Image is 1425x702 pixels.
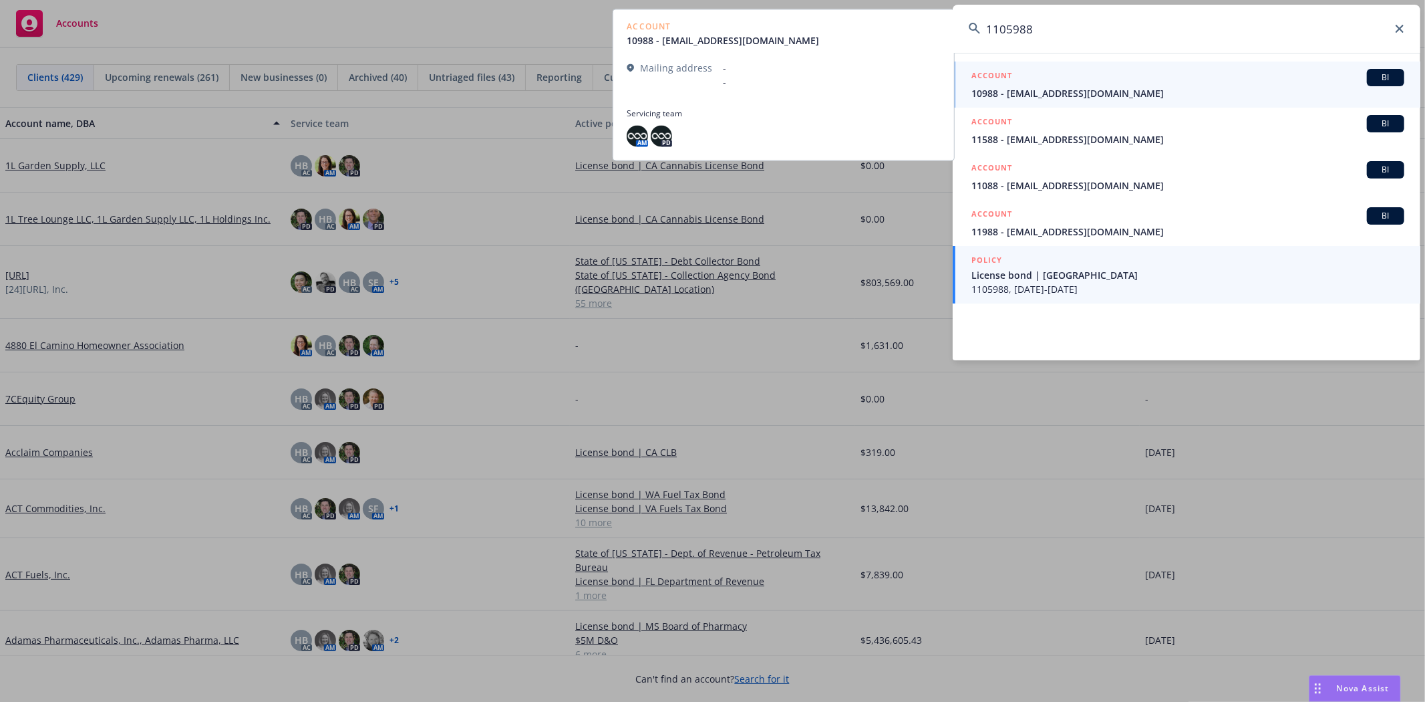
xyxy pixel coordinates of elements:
[1337,683,1390,694] span: Nova Assist
[1372,164,1399,176] span: BI
[953,62,1420,108] a: ACCOUNTBI10988 - [EMAIL_ADDRESS][DOMAIN_NAME]
[971,132,1404,146] span: 11588 - [EMAIL_ADDRESS][DOMAIN_NAME]
[1372,210,1399,222] span: BI
[971,207,1012,223] h5: ACCOUNT
[1309,675,1401,702] button: Nova Assist
[953,108,1420,154] a: ACCOUNTBI11588 - [EMAIL_ADDRESS][DOMAIN_NAME]
[1309,676,1326,701] div: Drag to move
[971,253,1002,267] h5: POLICY
[971,268,1404,282] span: License bond | [GEOGRAPHIC_DATA]
[1372,118,1399,130] span: BI
[971,115,1012,131] h5: ACCOUNT
[953,154,1420,200] a: ACCOUNTBI11088 - [EMAIL_ADDRESS][DOMAIN_NAME]
[953,5,1420,53] input: Search...
[1372,72,1399,84] span: BI
[971,86,1404,100] span: 10988 - [EMAIL_ADDRESS][DOMAIN_NAME]
[971,225,1404,239] span: 11988 - [EMAIL_ADDRESS][DOMAIN_NAME]
[971,69,1012,85] h5: ACCOUNT
[971,179,1404,193] span: 11088 - [EMAIL_ADDRESS][DOMAIN_NAME]
[953,246,1420,304] a: POLICYLicense bond | [GEOGRAPHIC_DATA]1105988, [DATE]-[DATE]
[971,161,1012,177] h5: ACCOUNT
[953,200,1420,246] a: ACCOUNTBI11988 - [EMAIL_ADDRESS][DOMAIN_NAME]
[971,282,1404,296] span: 1105988, [DATE]-[DATE]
